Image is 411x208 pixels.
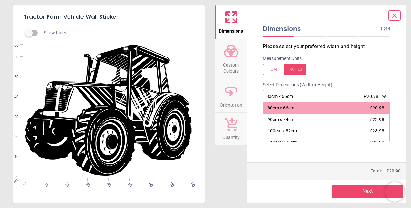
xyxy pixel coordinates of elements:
span: cm [13,178,18,183]
span: Dimensions [263,24,381,33]
div: Total: [262,168,401,174]
h5: Tractor Farm Vehicle Wall Sticker [24,10,194,24]
span: Custom Colours [216,59,247,75]
span: 20.98 [389,168,401,173]
button: Next [332,185,403,198]
span: 80 [189,182,193,186]
button: Custom Colours [215,39,247,79]
span: 30 [84,182,89,186]
span: 60 [147,182,151,186]
span: 70 [168,182,172,186]
span: 66 [6,43,19,48]
span: £20.98 [370,105,384,110]
span: Dimensions [219,25,243,35]
span: 50 [6,74,19,80]
span: 10 [43,182,47,186]
div: 80cm x 66cm [266,94,381,99]
span: 10 [6,154,19,160]
span: 30 [6,114,19,120]
div: 110cm x 90cm [268,140,297,146]
span: Quantity [222,131,240,141]
span: 0 [6,174,19,180]
span: 0 [22,182,26,186]
div: 100cm x 82cm [268,128,297,134]
p: Please select your preferred width and height [263,43,396,50]
button: Orientation [215,79,247,113]
div: 90cm x 74cm [268,117,294,123]
div: Show Rulers [29,29,205,37]
iframe: Brevo live chat [385,182,405,202]
span: Orientation [220,99,242,109]
span: £22.98 [370,117,384,122]
span: 60 [6,55,19,60]
span: £20.98 [364,94,378,99]
span: 20 [6,134,19,140]
label: Measurement Units [263,56,302,62]
span: 1 of 4 [380,26,390,31]
button: Dimensions [215,5,247,39]
button: Quantity [215,113,247,145]
span: 40 [6,94,19,100]
span: 40 [105,182,110,186]
span: 50 [126,182,131,186]
label: Select Dimensions (Width x Height) [258,82,332,88]
div: 80cm x 66cm [268,105,294,111]
span: £ [386,168,401,174]
span: £25.98 [370,140,384,145]
span: 20 [64,182,68,186]
span: £23.98 [370,128,384,133]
